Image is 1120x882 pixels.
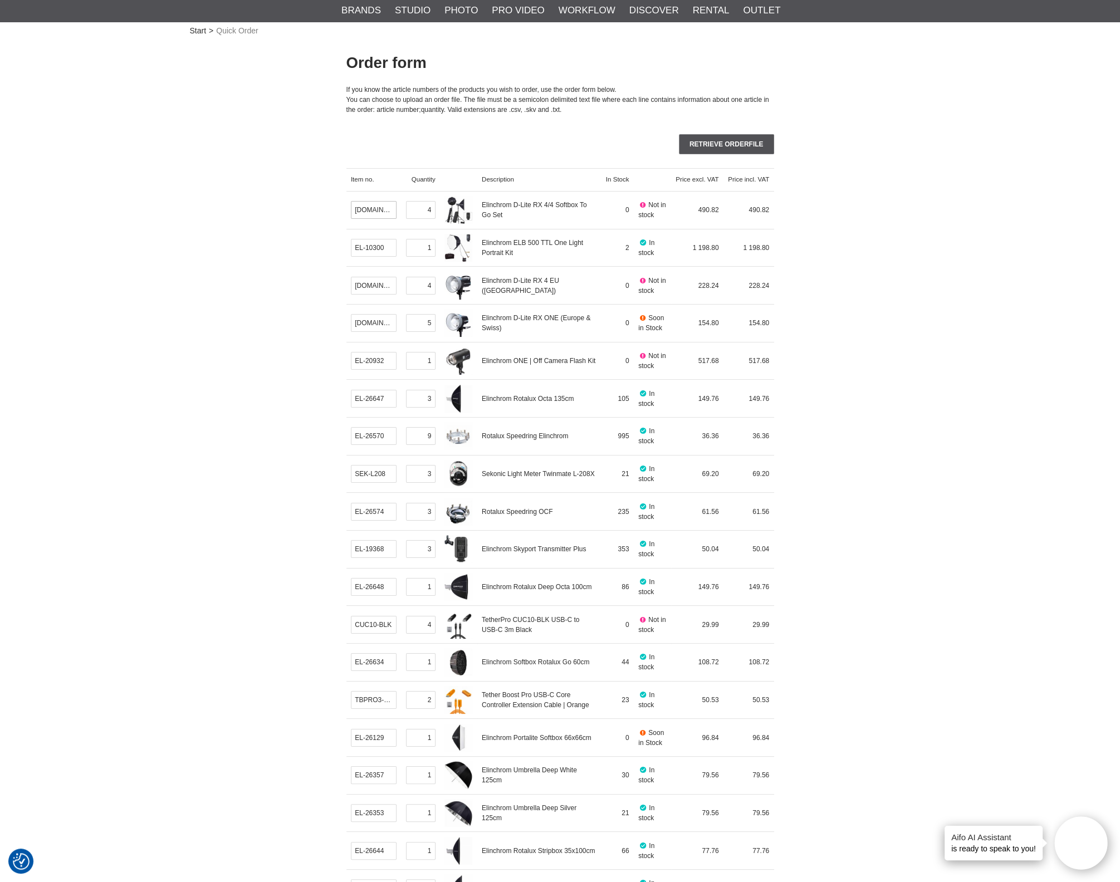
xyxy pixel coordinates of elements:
span: 50.53 [752,696,769,704]
span: In Stock [606,176,629,183]
a: Studio [395,3,431,18]
img: EL26647-001.jpg [444,385,472,413]
span: 23 [622,696,629,704]
img: el10300-001a.jpg [444,234,472,262]
span: Price incl. VAT [728,176,769,183]
a: Elinchrom D-Lite RX 4/4 Softbox To Go Set [482,201,587,219]
span: In stock [638,691,654,709]
a: Brands [341,3,381,18]
span: 2 [625,244,629,252]
span: Soon in Stock [638,314,664,332]
span: 69.20 [702,470,718,478]
a: Sekonic Light Meter Twinmate L-208X [482,470,595,478]
span: 0 [625,734,629,742]
a: Elinchrom ELB 500 TTL One Light Portrait Kit [482,239,583,257]
span: 490.82 [698,206,719,214]
img: el26639-snaplux-octa.jpg [444,648,472,676]
span: 353 [618,545,629,553]
span: In stock [638,842,654,860]
span: > [209,25,213,37]
div: If you know the article numbers of the products you wish to order, use the order form below. [346,85,774,95]
span: 36.36 [702,432,718,440]
img: el19368.jpg [444,535,472,563]
span: 108.72 [698,658,719,666]
img: EL26644-001.jpg [444,837,472,865]
span: 50.53 [702,696,718,704]
span: 66 [622,847,629,855]
img: el26353-umbrella-01.jpg [444,799,472,827]
span: Price excl. VAT [676,176,718,183]
span: 50.04 [702,545,718,553]
input: Retrieve orderfile [679,134,774,154]
span: In stock [638,390,654,408]
span: Not in stock [638,201,666,219]
img: sekonic-208L.jpg [444,460,472,488]
span: Quick Order [216,25,258,37]
span: 44 [622,658,629,666]
span: 96.84 [702,734,718,742]
span: 21 [622,470,629,478]
a: Elinchrom Umbrella Deep White 125cm [482,766,577,784]
span: 36.36 [752,432,769,440]
span: In stock [638,465,654,483]
span: 79.56 [702,771,718,779]
img: el26129-portalite-01.jpg [444,724,472,752]
span: 77.76 [702,847,718,855]
span: 0 [625,319,629,327]
span: 96.84 [752,734,769,742]
span: 0 [625,621,629,629]
span: In stock [638,503,654,521]
a: TetherPro CUC10-BLK USB-C to USB-C 3m Black [482,616,579,634]
span: 108.72 [749,658,769,666]
span: Quantity [412,176,436,183]
span: 29.99 [702,621,718,629]
span: 0 [625,206,629,214]
a: Start [190,25,207,37]
span: 154.80 [698,319,719,327]
a: Elinchrom D-Lite RX 4 EU ([GEOGRAPHIC_DATA]) [482,277,559,295]
img: el20932-ONE-kit-002.jpg [444,347,472,375]
span: 490.82 [749,206,769,214]
img: EL-20487-002.jpg [444,272,472,300]
span: 30 [622,771,629,779]
span: 21 [622,809,629,817]
span: Not in stock [638,616,666,634]
span: 995 [618,432,629,440]
img: tt-cuc15-blk-tetherpro.jpg [444,611,472,639]
span: 61.56 [752,508,769,516]
img: tt-tbpro3-org-001.jpg [444,686,472,714]
span: In stock [638,578,654,596]
span: 0 [625,282,629,290]
img: el26357-umbrella-01.jpg [444,761,472,789]
a: Elinchrom Portalite Softbox 66x66cm [482,734,591,742]
span: 149.76 [749,583,769,591]
span: 79.56 [752,771,769,779]
span: 79.56 [752,809,769,817]
a: Photo [444,3,478,18]
a: Rental [693,3,730,18]
span: Soon in Stock [638,729,664,747]
span: 69.20 [752,470,769,478]
span: Not in stock [638,352,666,370]
a: Outlet [743,3,780,18]
span: 29.99 [752,621,769,629]
span: 1 198.80 [743,244,769,252]
span: 1 198.80 [693,244,719,252]
span: 77.76 [752,847,769,855]
a: Elinchrom Softbox Rotalux Go 60cm [482,658,589,666]
h4: Aifo AI Assistant [951,831,1036,843]
button: Consent Preferences [13,851,30,871]
a: Elinchrom Umbrella Deep Silver 125cm [482,804,576,822]
span: 105 [618,395,629,403]
span: Description [482,176,514,183]
span: 154.80 [749,319,769,327]
span: 149.76 [749,395,769,403]
span: 228.24 [749,282,769,290]
a: Rotalux Speedring OCF [482,508,552,516]
span: 86 [622,583,629,591]
img: Revisit consent button [13,853,30,870]
a: Workflow [559,3,615,18]
img: el20839-d-lite-rx4-togo.jpg [444,196,472,224]
a: Elinchrom Skyport Transmitter Plus [482,545,586,553]
span: 61.56 [702,508,718,516]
